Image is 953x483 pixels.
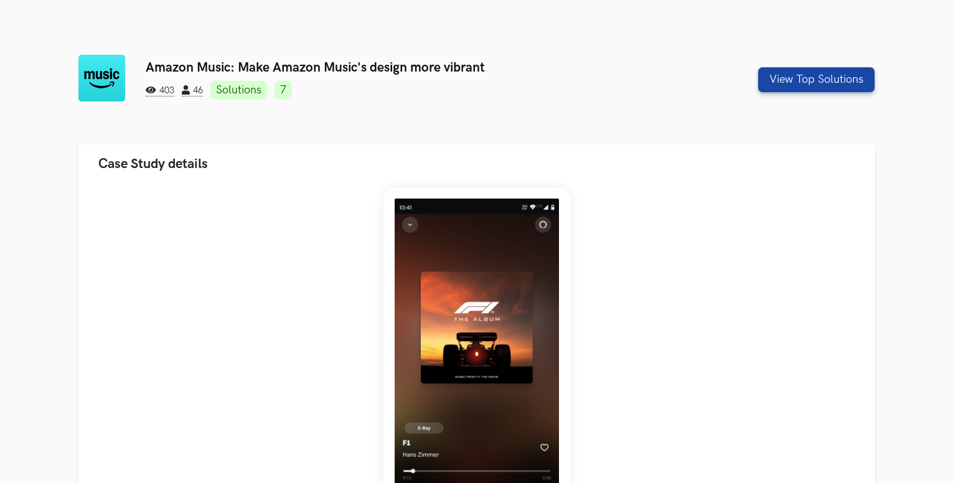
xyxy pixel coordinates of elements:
span: 46 [182,85,203,96]
button: View Top Solutions [758,67,875,92]
button: Case Study details [78,144,875,184]
span: 403 [146,85,174,96]
a: Solutions [210,81,267,100]
span: Case Study details [98,156,208,172]
img: Amazon Music logo [78,55,125,101]
a: 7 [275,81,292,100]
h3: Amazon Music: Make Amazon Music's design more vibrant [146,60,673,75]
